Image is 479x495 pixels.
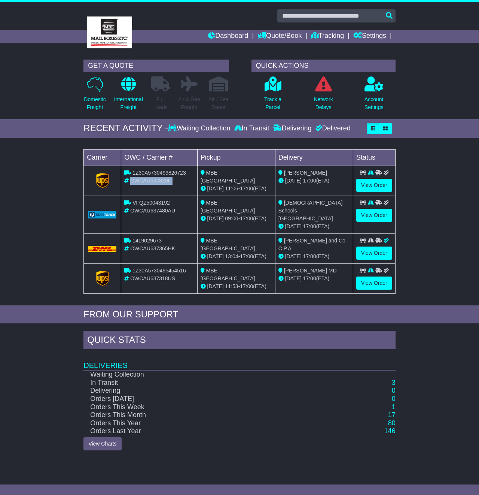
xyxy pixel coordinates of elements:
div: Waiting Collection [168,124,232,133]
div: QUICK ACTIONS [251,60,396,72]
span: [DATE] [285,253,302,259]
a: Settings [353,30,386,43]
span: MBE [GEOGRAPHIC_DATA] [201,200,255,214]
div: (ETA) [278,223,350,230]
p: Air / Sea Depot [208,96,229,111]
a: View Order [356,247,392,260]
span: 17:00 [240,283,253,289]
a: Track aParcel [264,76,282,115]
div: (ETA) [278,275,350,283]
div: - (ETA) [201,185,272,193]
span: 11:06 [225,185,238,191]
span: OWCAU637318US [130,275,175,281]
span: [PERSON_NAME] MD [284,268,337,274]
p: International Freight [114,96,143,111]
span: 17:00 [240,253,253,259]
a: View Order [356,209,392,222]
div: - (ETA) [201,283,272,290]
a: InternationalFreight [114,76,143,115]
span: [PERSON_NAME] and Co C.P.A [278,238,345,251]
a: DomesticFreight [83,76,106,115]
span: 13:04 [225,253,238,259]
span: [DATE] [207,215,224,221]
td: Orders This Week [83,403,326,411]
p: Full Loads [151,96,170,111]
div: GET A QUOTE [83,60,229,72]
span: [DATE] [285,275,302,281]
span: [PERSON_NAME] [284,170,327,176]
p: Network Delays [314,96,333,111]
img: GetCarrierServiceLogo [96,271,109,286]
td: Pickup [197,149,275,166]
a: Dashboard [208,30,248,43]
span: 17:00 [303,275,316,281]
div: In Transit [232,124,271,133]
img: GetCarrierServiceLogo [96,173,109,188]
a: View Order [356,179,392,192]
a: 3 [392,379,396,386]
span: [DATE] [207,283,224,289]
div: - (ETA) [201,215,272,223]
span: OWCAU637365HK [130,245,175,251]
span: [DATE] [285,223,302,229]
span: 17:00 [240,185,253,191]
span: 09:00 [225,215,238,221]
div: Delivering [271,124,314,133]
span: MBE [GEOGRAPHIC_DATA] [201,268,255,281]
td: Orders This Month [83,411,326,419]
td: Waiting Collection [83,370,326,379]
a: Quote/Book [257,30,302,43]
span: [DATE] [207,253,224,259]
p: Track a Parcel [264,96,281,111]
a: 0 [392,395,396,402]
span: 1419029673 [132,238,162,244]
span: 1Z30A5730499826723 [132,170,186,176]
span: MBE [GEOGRAPHIC_DATA] [201,170,255,184]
img: DHL.png [88,246,116,252]
td: OWC / Carrier # [121,149,197,166]
a: 80 [388,419,396,427]
td: Delivery [275,149,353,166]
span: 17:00 [303,223,316,229]
p: Account Settings [364,96,384,111]
p: Domestic Freight [84,96,106,111]
span: VFQZ50043192 [132,200,170,206]
span: OWCAU637480AU [130,208,175,214]
a: View Charts [83,437,121,450]
img: GetCarrierServiceLogo [88,211,116,218]
div: FROM OUR SUPPORT [83,309,395,320]
span: [DATE] [285,178,302,184]
td: Status [353,149,395,166]
td: Orders This Year [83,419,326,428]
div: Quick Stats [83,331,395,351]
a: 0 [392,387,396,394]
a: 1 [392,403,396,411]
td: Carrier [84,149,121,166]
a: AccountSettings [364,76,384,115]
a: 17 [388,411,396,419]
span: 17:00 [240,215,253,221]
span: [DEMOGRAPHIC_DATA] Schools [GEOGRAPHIC_DATA] [278,200,343,221]
span: 11:53 [225,283,238,289]
a: View Order [356,277,392,290]
div: RECENT ACTIVITY - [83,123,168,134]
span: [DATE] [207,185,224,191]
td: In Transit [83,379,326,387]
a: NetworkDelays [313,76,333,115]
td: Orders [DATE] [83,395,326,403]
p: Air & Sea Freight [178,96,200,111]
span: 1Z30A5730495454516 [132,268,186,274]
div: (ETA) [278,253,350,260]
td: Deliveries [83,351,395,370]
td: Orders Last Year [83,427,326,435]
div: Delivered [314,124,351,133]
a: 146 [384,427,396,435]
a: Tracking [311,30,344,43]
div: (ETA) [278,177,350,185]
div: - (ETA) [201,253,272,260]
td: Delivering [83,387,326,395]
span: 17:00 [303,178,316,184]
span: OWCAU637820IT [130,178,173,184]
span: MBE [GEOGRAPHIC_DATA] [201,238,255,251]
span: 17:00 [303,253,316,259]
